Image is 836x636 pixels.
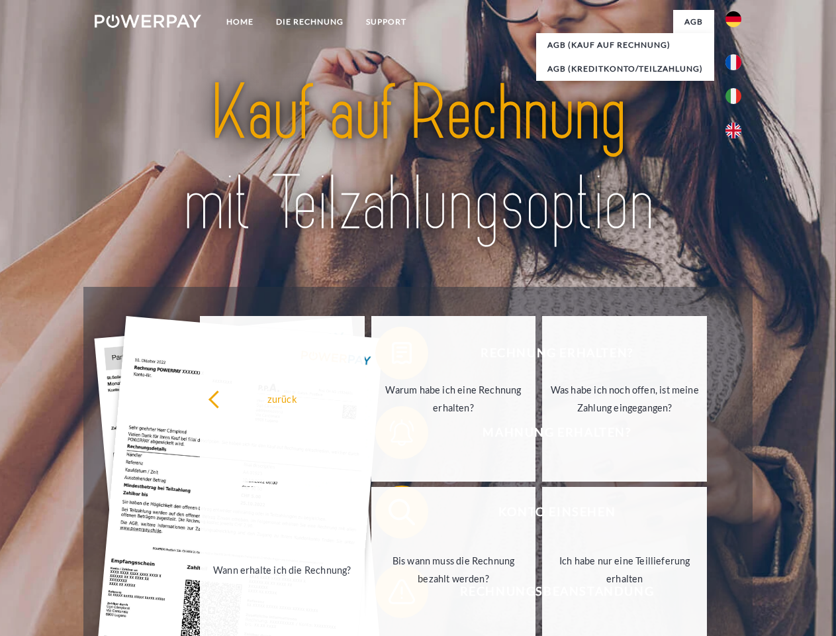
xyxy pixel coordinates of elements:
div: zurück [208,390,357,407]
a: DIE RECHNUNG [265,10,355,34]
a: SUPPORT [355,10,418,34]
img: title-powerpay_de.svg [126,64,710,254]
a: Home [215,10,265,34]
img: it [725,88,741,104]
img: logo-powerpay-white.svg [95,15,201,28]
div: Was habe ich noch offen, ist meine Zahlung eingegangen? [550,381,699,417]
div: Wann erhalte ich die Rechnung? [208,560,357,578]
img: de [725,11,741,27]
div: Warum habe ich eine Rechnung erhalten? [379,381,528,417]
div: Ich habe nur eine Teillieferung erhalten [550,552,699,588]
img: en [725,123,741,138]
a: agb [673,10,714,34]
a: Was habe ich noch offen, ist meine Zahlung eingegangen? [542,316,707,482]
img: fr [725,54,741,70]
div: Bis wann muss die Rechnung bezahlt werden? [379,552,528,588]
a: AGB (Kreditkonto/Teilzahlung) [536,57,714,81]
a: AGB (Kauf auf Rechnung) [536,33,714,57]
